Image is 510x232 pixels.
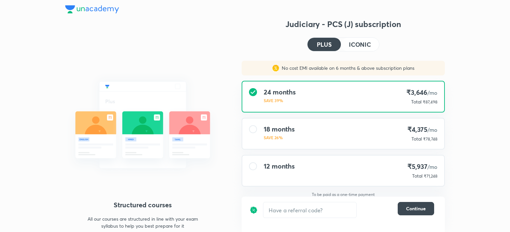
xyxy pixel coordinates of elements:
span: ₹87,498 [423,99,437,104]
img: daily_live_classes_be8fa5af21.svg [65,67,220,183]
h4: ICONIC [349,41,371,47]
span: /mo [427,126,437,133]
h4: 18 months [264,125,295,133]
p: No cost EMI available on 6 months & above subscription plans [279,65,414,71]
img: sales discount [272,65,279,71]
button: PLUS [307,38,341,51]
h4: 24 months [264,88,296,96]
p: SAVE 26% [264,135,295,141]
span: /mo [427,163,437,170]
input: Have a referral code? [263,202,356,218]
p: All our courses are structured in line with your exam syllabus to help you best prepare for it [85,215,201,229]
p: Total [411,136,422,142]
p: Total [412,173,422,179]
span: Continue [406,205,426,212]
span: ₹78,748 [423,137,437,142]
span: /mo [427,89,437,96]
button: Continue [398,202,434,215]
h4: ₹5,937 [407,162,437,171]
h4: ₹4,375 [407,125,437,134]
h4: ₹3,646 [406,88,437,97]
img: discount [250,202,258,218]
button: ICONIC [341,38,379,51]
h4: PLUS [317,41,332,47]
h3: Judiciary - PCS (J) subscription [242,19,445,29]
h4: Structured courses [65,200,220,210]
span: ₹71,248 [424,174,437,179]
h4: 12 months [264,162,295,170]
img: Company Logo [65,5,119,13]
p: Total [411,98,421,105]
p: To be paid as a one-time payment [236,192,450,197]
p: SAVE 39% [264,97,296,103]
